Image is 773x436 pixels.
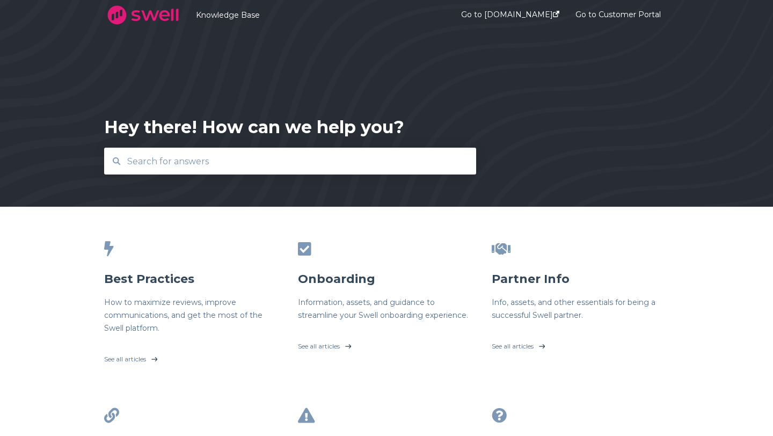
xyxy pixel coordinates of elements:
h6: Information, assets, and guidance to streamline your Swell onboarding experience. [298,296,475,322]
a: See all articles [104,343,281,370]
h6: Info, assets, and other essentials for being a successful Swell partner. [492,296,669,322]
img: company logo [104,2,182,28]
a: Knowledge Base [196,10,429,20]
input: Search for answers [121,150,460,173]
h3: Best Practices [104,271,281,287]
span:  [104,408,119,423]
a: See all articles [298,330,475,357]
span:  [104,242,114,257]
span:  [492,242,511,257]
span:  [492,408,507,423]
span:  [298,242,311,257]
div: Hey there! How can we help you? [104,115,404,139]
h3: Onboarding [298,271,475,287]
span:  [298,408,315,423]
h6: How to maximize reviews, improve communications, and get the most of the Swell platform. [104,296,281,335]
h3: Partner Info [492,271,669,287]
a: See all articles [492,330,669,357]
